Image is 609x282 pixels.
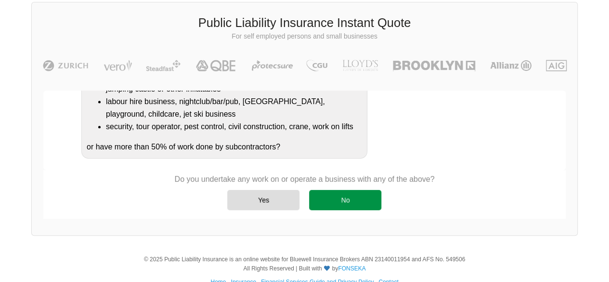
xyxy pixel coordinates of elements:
[542,60,570,71] img: AIG | Public Liability Insurance
[338,265,365,272] a: FONSEKA
[337,60,383,71] img: LLOYD's | Public Liability Insurance
[99,60,136,71] img: Vero | Public Liability Insurance
[485,60,536,71] img: Allianz | Public Liability Insurance
[248,60,297,71] img: Protecsure | Public Liability Insurance
[142,60,184,71] img: Steadfast | Public Liability Insurance
[309,190,381,210] div: No
[227,190,299,210] div: Yes
[389,60,479,71] img: Brooklyn | Public Liability Insurance
[302,60,331,71] img: CGU | Public Liability Insurance
[39,14,570,32] h3: Public Liability Insurance Instant Quote
[39,32,570,41] p: For self employed persons and small businesses
[39,60,93,71] img: Zurich | Public Liability Insurance
[106,95,362,121] li: labour hire business, nightclub/bar/pub, [GEOGRAPHIC_DATA], playground, childcare, jet ski business
[106,121,362,133] li: security, tour operator, pest control, civil construction, crane, work on lifts
[175,174,435,185] p: Do you undertake any work on or operate a business with any of the above?
[190,60,242,71] img: QBE | Public Liability Insurance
